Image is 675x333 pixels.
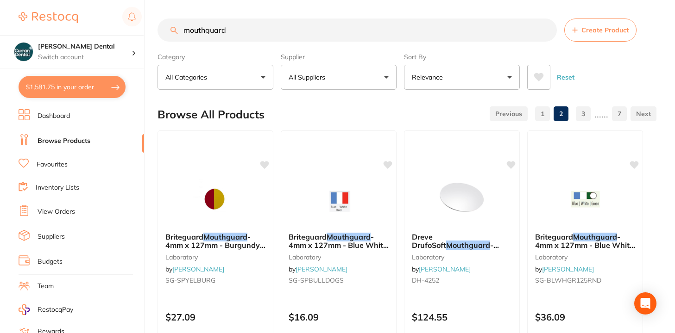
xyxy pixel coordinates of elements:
span: by [165,265,224,273]
button: $1,581.75 in your order [19,76,126,98]
label: Sort By [404,53,520,61]
p: $36.09 [535,312,635,322]
span: DH-4252 [412,276,439,284]
img: Briteguard Mouthguard - 4mm x 127mm - Blue White Green - Round [555,179,615,225]
button: Create Product [564,18,637,42]
a: Inventory Lists [36,183,79,192]
b: Briteguard Mouthguard - 4mm x 127mm - Burgundy Yellow - Square [165,233,265,250]
em: Mouthguard [573,232,617,241]
span: by [412,265,471,273]
span: SG-SPYELBURG [165,276,215,284]
p: $124.55 [412,312,512,322]
a: Favourites [37,160,68,169]
a: [PERSON_NAME] [542,265,594,273]
span: SG-BLWHGR125RND [535,276,601,284]
a: Restocq Logo [19,7,78,28]
img: Restocq Logo [19,12,78,23]
button: Reset [554,65,577,90]
img: RestocqPay [19,304,30,315]
em: Mouthguard [446,240,490,250]
a: [PERSON_NAME] [172,265,224,273]
img: Dreve DrufoSoft Mouthguard - Clear - 120 x 1.5mm, 20-Pack [432,179,492,225]
small: laboratory [289,253,389,261]
label: Supplier [281,53,397,61]
small: laboratory [165,253,265,261]
input: Search Products [158,18,557,42]
label: Category [158,53,273,61]
a: 2 [554,105,568,123]
span: Dreve DrufoSoft [412,232,446,250]
span: Briteguard [165,232,203,241]
button: All Categories [158,65,273,90]
small: laboratory [412,253,512,261]
button: All Suppliers [281,65,397,90]
em: Mouthguard [327,232,371,241]
a: View Orders [38,207,75,216]
a: Dashboard [38,111,70,121]
p: $27.09 [165,312,265,322]
span: - 4mm x 127mm - Blue White Green - Round [535,232,635,259]
p: ...... [594,109,608,119]
p: All Suppliers [289,73,329,82]
em: Mouthguard [203,232,247,241]
span: Briteguard [289,232,327,241]
a: 1 [535,105,550,123]
a: 3 [576,105,591,123]
span: by [289,265,347,273]
button: Relevance [404,65,520,90]
img: Curran Dental [14,43,33,61]
a: Suppliers [38,232,65,241]
h2: Browse All Products [158,108,265,121]
span: SG-SPBULLDOGS [289,276,344,284]
b: Dreve DrufoSoft Mouthguard - Clear - 120 x 1.5mm, 20-Pack [412,233,512,250]
a: Browse Products [38,136,90,146]
a: [PERSON_NAME] [419,265,471,273]
span: by [535,265,594,273]
p: All Categories [165,73,211,82]
span: - 4mm x 127mm - Burgundy [GEOGRAPHIC_DATA] [165,232,265,259]
p: Switch account [38,53,132,62]
a: [PERSON_NAME] [296,265,347,273]
a: Team [38,282,54,291]
a: RestocqPay [19,304,73,315]
span: RestocqPay [38,305,73,314]
img: Briteguard Mouthguard - 4mm x 127mm - Blue White Red - Square [309,179,369,225]
b: Briteguard Mouthguard - 4mm x 127mm - Blue White Red - Square [289,233,389,250]
img: Briteguard Mouthguard - 4mm x 127mm - Burgundy Yellow - Square [185,179,246,225]
p: $16.09 [289,312,389,322]
b: Briteguard Mouthguard - 4mm x 127mm - Blue White Green - Round [535,233,635,250]
a: Budgets [38,257,63,266]
span: Briteguard [535,232,573,241]
span: - 4mm x 127mm - Blue White Red - Square [289,232,389,259]
a: 7 [612,105,627,123]
small: laboratory [535,253,635,261]
div: Open Intercom Messenger [634,292,656,314]
h4: Curran Dental [38,42,132,51]
p: Relevance [412,73,447,82]
span: Create Product [581,26,629,34]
